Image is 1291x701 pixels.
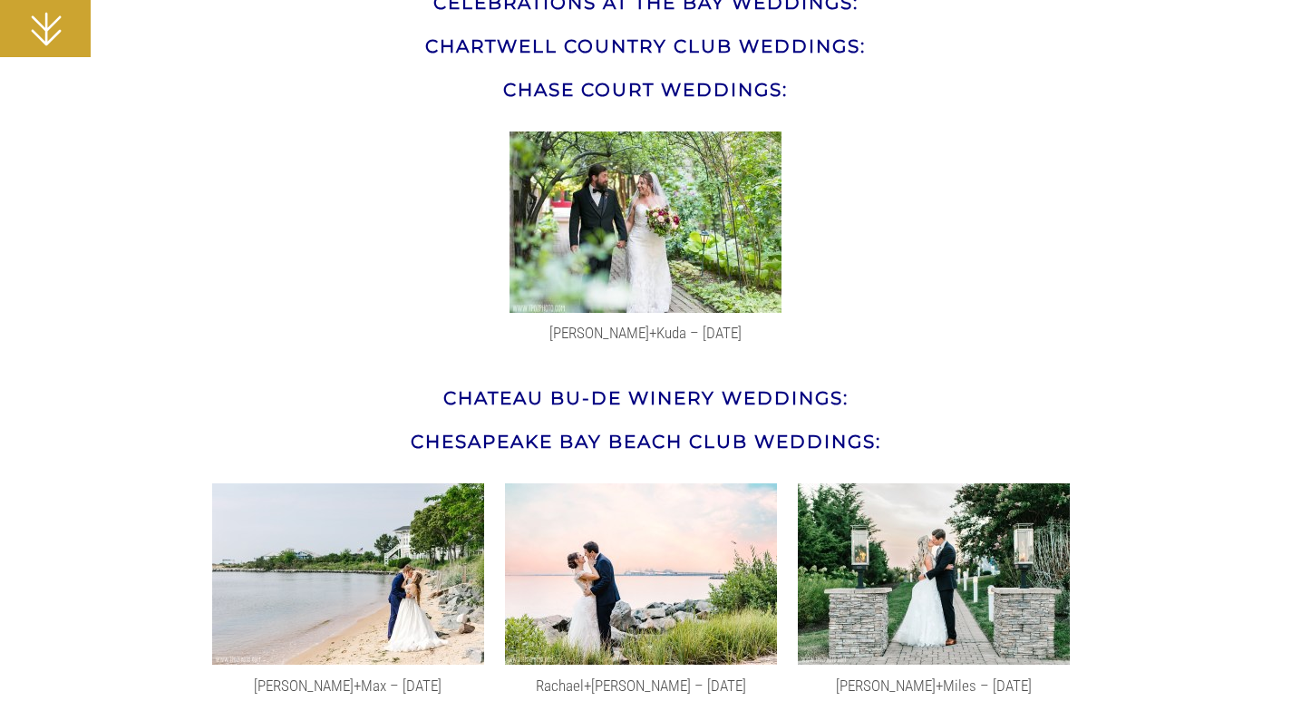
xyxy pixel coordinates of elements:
dd: [PERSON_NAME]+Max – [DATE] [201,673,494,699]
dd: [PERSON_NAME]+Miles – [DATE] [788,673,1081,699]
img: Chase Court Wedding Photos [510,131,781,313]
img: Bride and groom at sunset with the Chesapeake Bay Bridge in the background [505,483,777,665]
span: Chartwell Country Club Weddings: [425,35,866,57]
strong: Chesapeake Bay Beach Club Weddings: [411,431,881,453]
span: Chase Court Weddings: [503,79,788,101]
img: Inn at the Beach Club wedding [798,483,1070,665]
img: beach house ballroom wedding photos at the Chesapeake Bay Beach Club [212,483,484,665]
strong: Chateau Bu-De Winery Weddings: [443,387,849,409]
dd: [PERSON_NAME]+Kuda – [DATE] [201,320,1090,346]
dd: Rachael+[PERSON_NAME] – [DATE] [494,673,787,699]
span: . [201,350,205,368]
